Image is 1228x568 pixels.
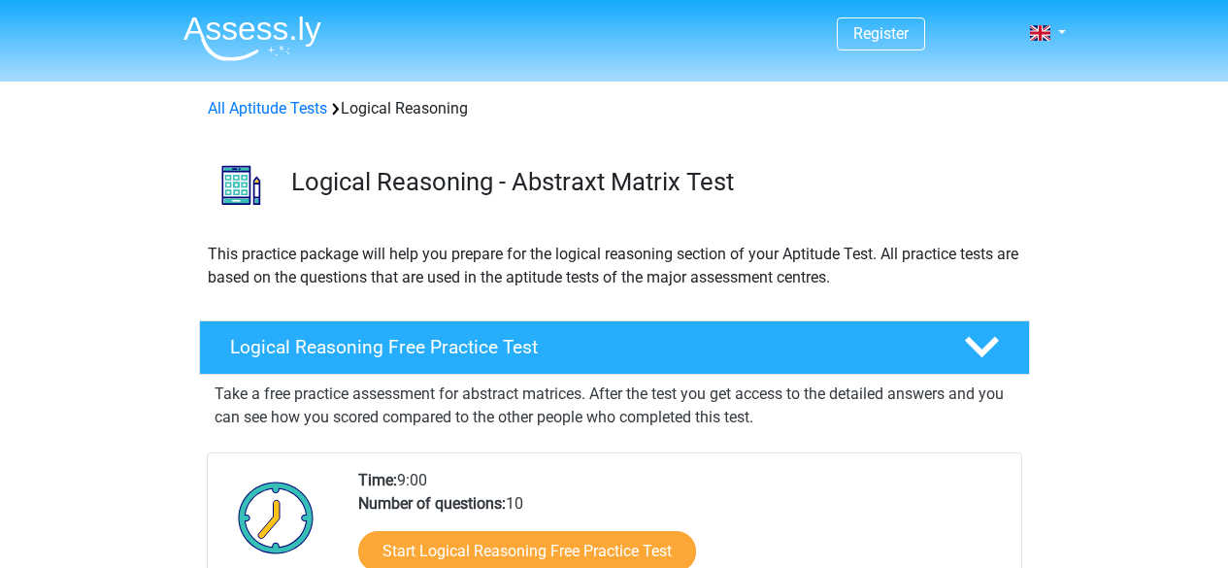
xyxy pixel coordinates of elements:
[358,494,506,513] b: Number of questions:
[183,16,321,61] img: Assessly
[208,99,327,117] a: All Aptitude Tests
[200,97,1029,120] div: Logical Reasoning
[191,320,1038,375] a: Logical Reasoning Free Practice Test
[291,167,1014,197] h3: Logical Reasoning - Abstraxt Matrix Test
[200,144,282,226] img: logical reasoning
[358,471,397,489] b: Time:
[230,336,933,358] h4: Logical Reasoning Free Practice Test
[853,24,909,43] a: Register
[208,243,1021,289] p: This practice package will help you prepare for the logical reasoning section of your Aptitude Te...
[227,469,325,566] img: Clock
[215,383,1014,429] p: Take a free practice assessment for abstract matrices. After the test you get access to the detai...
